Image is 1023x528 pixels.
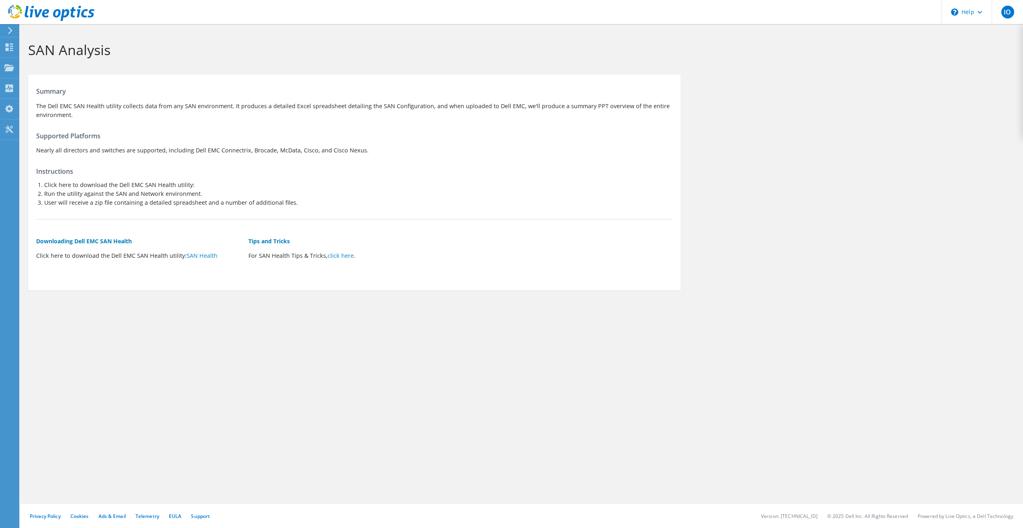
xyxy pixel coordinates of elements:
a: Ads & Email [98,513,126,520]
li: Powered by Live Optics, a Dell Technology [918,513,1013,520]
p: Nearly all directors and switches are supported, including Dell EMC Connectrix, Brocade, McData, ... [36,146,672,155]
li: Click here to download the Dell EMC SAN Health utility: [44,181,672,189]
p: The Dell EMC SAN Health utility collects data from any SAN environment. It produces a detailed Ex... [36,102,672,119]
li: © 2025 Dell Inc. All Rights Reserved [827,513,908,520]
h4: Supported Platforms [36,131,672,140]
a: Cookies [70,513,89,520]
p: Click here to download the Dell EMC SAN Health utility: [36,251,240,260]
a: EULA [169,513,181,520]
a: SAN Health [187,252,217,259]
p: For SAN Health Tips & Tricks, . [248,251,453,260]
h4: Summary [36,87,672,96]
h1: SAN Analysis [28,41,1011,58]
li: User will receive a zip file containing a detailed spreadsheet and a number of additional files. [44,198,672,207]
li: Version: [TECHNICAL_ID] [761,513,818,520]
a: Support [191,513,210,520]
svg: \n [951,8,958,16]
h5: Downloading Dell EMC SAN Health [36,237,240,246]
span: IO [1001,6,1014,18]
h5: Tips and Tricks [248,237,453,246]
a: Telemetry [135,513,159,520]
a: click here [328,252,354,259]
li: Run the utility against the SAN and Network environment. [44,189,672,198]
h4: Instructions [36,167,672,176]
a: Privacy Policy [30,513,61,520]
